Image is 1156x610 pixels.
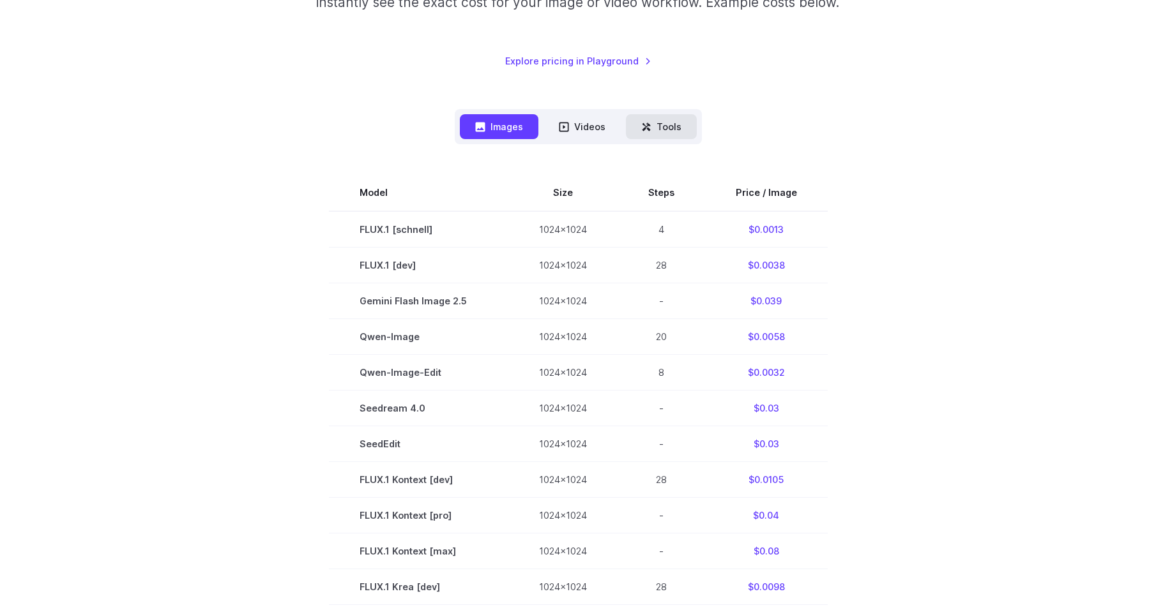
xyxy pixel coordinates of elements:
[705,175,828,211] th: Price / Image
[618,283,705,318] td: -
[508,569,618,604] td: 1024x1024
[618,497,705,533] td: -
[360,294,478,308] span: Gemini Flash Image 2.5
[329,426,508,461] td: SeedEdit
[618,211,705,248] td: 4
[329,533,508,569] td: FLUX.1 Kontext [max]
[618,569,705,604] td: 28
[618,318,705,354] td: 20
[705,533,828,569] td: $0.08
[329,390,508,426] td: Seedream 4.0
[705,211,828,248] td: $0.0013
[705,247,828,283] td: $0.0038
[508,426,618,461] td: 1024x1024
[508,461,618,497] td: 1024x1024
[618,354,705,390] td: 8
[505,54,651,68] a: Explore pricing in Playground
[705,569,828,604] td: $0.0098
[508,354,618,390] td: 1024x1024
[329,247,508,283] td: FLUX.1 [dev]
[329,461,508,497] td: FLUX.1 Kontext [dev]
[508,390,618,426] td: 1024x1024
[329,318,508,354] td: Qwen-Image
[460,114,538,139] button: Images
[508,533,618,569] td: 1024x1024
[618,461,705,497] td: 28
[508,247,618,283] td: 1024x1024
[508,497,618,533] td: 1024x1024
[508,211,618,248] td: 1024x1024
[618,175,705,211] th: Steps
[618,390,705,426] td: -
[705,497,828,533] td: $0.04
[618,533,705,569] td: -
[329,354,508,390] td: Qwen-Image-Edit
[705,390,828,426] td: $0.03
[626,114,697,139] button: Tools
[329,211,508,248] td: FLUX.1 [schnell]
[329,175,508,211] th: Model
[705,283,828,318] td: $0.039
[705,318,828,354] td: $0.0058
[705,426,828,461] td: $0.03
[618,426,705,461] td: -
[705,354,828,390] td: $0.0032
[705,461,828,497] td: $0.0105
[544,114,621,139] button: Videos
[329,569,508,604] td: FLUX.1 Krea [dev]
[618,247,705,283] td: 28
[329,497,508,533] td: FLUX.1 Kontext [pro]
[508,283,618,318] td: 1024x1024
[508,318,618,354] td: 1024x1024
[508,175,618,211] th: Size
